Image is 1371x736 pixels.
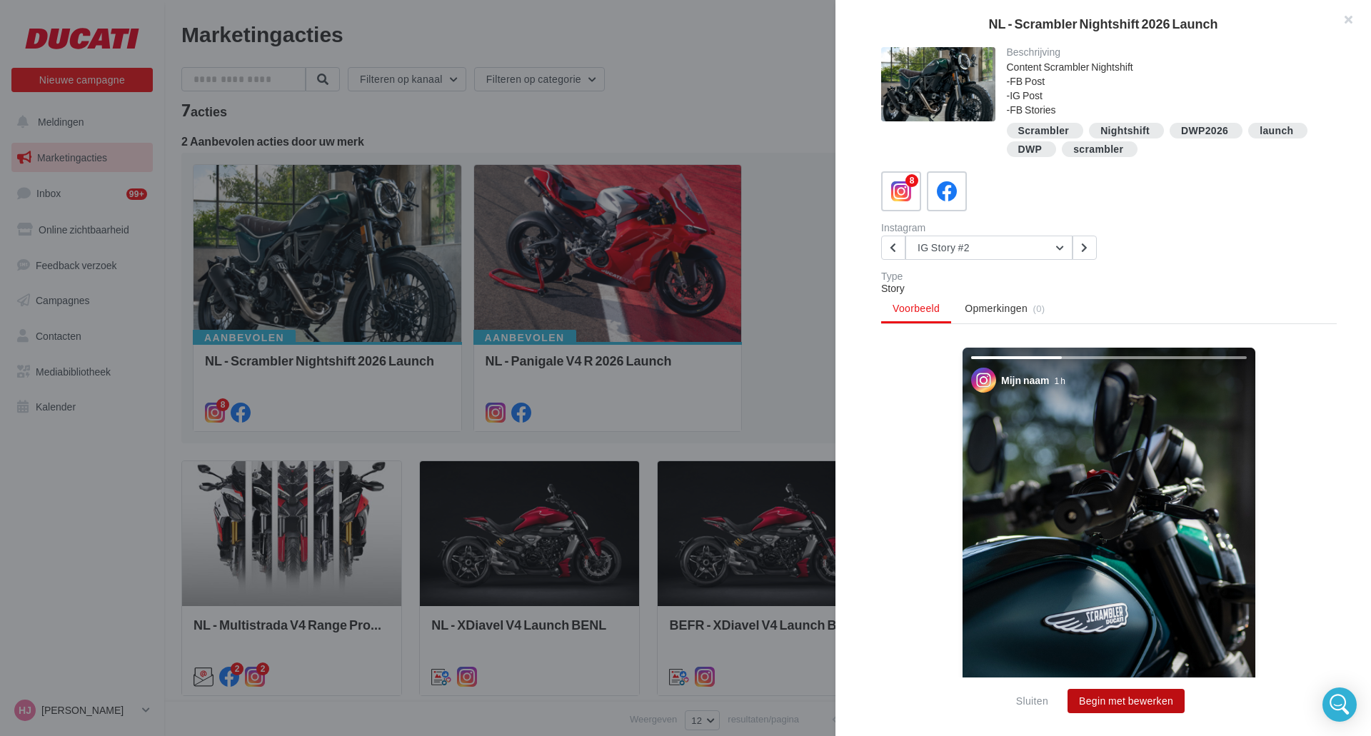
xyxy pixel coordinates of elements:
[858,17,1348,30] div: NL - Scrambler Nightshift 2026 Launch
[881,281,1337,296] div: Story
[905,236,1073,260] button: IG Story #2
[1100,126,1150,136] div: Nightshift
[1181,126,1228,136] div: DWP2026
[905,174,918,187] div: 8
[1007,60,1326,117] div: Content Scrambler Nightshift -FB Post -IG Post -FB Stories
[1010,692,1054,710] button: Sluiten
[1033,303,1045,314] span: (0)
[1068,689,1185,713] button: Begin met bewerken
[1018,144,1043,155] div: DWP
[1007,47,1326,57] div: Beschrijving
[1018,126,1070,136] div: Scrambler
[881,271,1337,281] div: Type
[965,301,1028,316] span: Opmerkingen
[1055,375,1065,387] div: 1 h
[1322,687,1357,722] div: Open Intercom Messenger
[1260,126,1293,136] div: launch
[1073,144,1123,155] div: scrambler
[881,223,1103,233] div: Instagram
[1001,373,1050,388] div: Mijn naam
